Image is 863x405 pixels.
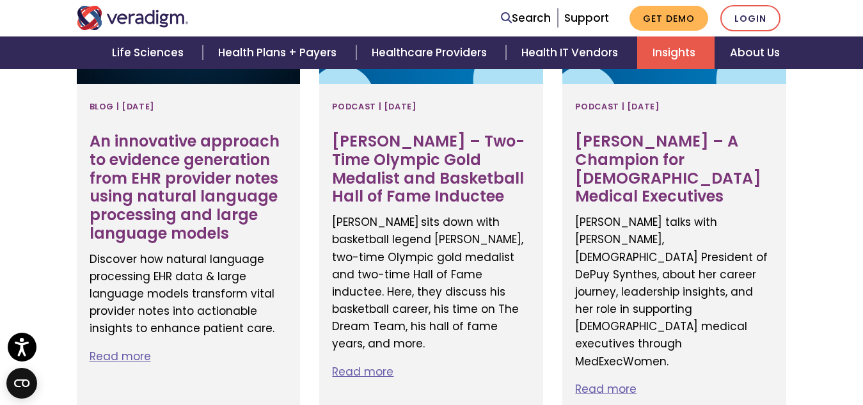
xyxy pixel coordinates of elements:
p: [PERSON_NAME] talks with [PERSON_NAME], [DEMOGRAPHIC_DATA] President of DePuy Synthes, about her ... [575,214,773,370]
a: Support [564,10,609,26]
p: [PERSON_NAME] sits down with basketball legend [PERSON_NAME], two-time Olympic gold medalist and ... [332,214,530,353]
a: Get Demo [629,6,708,31]
a: Search [501,10,551,27]
span: Podcast | [DATE] [332,97,416,117]
a: Read more [575,381,637,397]
h3: An innovative approach to evidence generation from EHR provider notes using natural language proc... [90,132,288,243]
h3: [PERSON_NAME] – Two-Time Olympic Gold Medalist and Basketball Hall of Fame Inductee [332,132,530,206]
a: About Us [715,36,795,69]
img: Veradigm logo [77,6,189,30]
a: Life Sciences [97,36,203,69]
a: Health Plans + Payers [203,36,356,69]
a: Read more [332,364,393,379]
a: Login [720,5,780,31]
iframe: Drift Chat Widget [799,341,848,390]
span: Blog | [DATE] [90,97,155,117]
button: Open CMP widget [6,368,37,399]
a: Insights [637,36,715,69]
a: Read more [90,349,151,364]
a: Health IT Vendors [506,36,637,69]
h3: [PERSON_NAME] – A Champion for [DEMOGRAPHIC_DATA] Medical Executives [575,132,773,206]
span: Podcast | [DATE] [575,97,660,117]
a: Healthcare Providers [356,36,506,69]
p: Discover how natural language processing EHR data & large language models transform vital provide... [90,251,288,338]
